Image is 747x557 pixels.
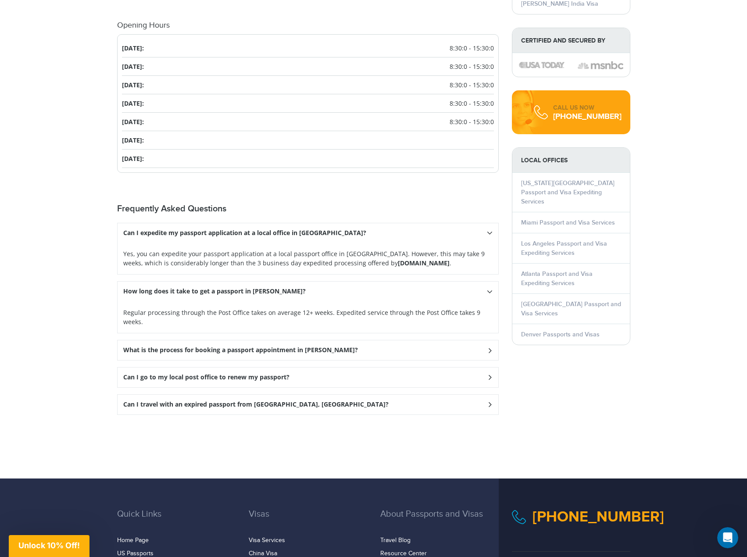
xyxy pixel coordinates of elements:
h3: Visas [249,509,367,532]
a: Home Page [117,537,149,544]
a: Resource Center [380,550,427,557]
li: [DATE]: [122,57,494,76]
strong: [DOMAIN_NAME] [398,259,450,267]
li: [DATE]: [122,150,494,168]
div: Unlock 10% Off! [9,535,89,557]
span: 8:30:0 - 15:30:0 [450,99,494,108]
h3: Can I travel with an expired passport from [GEOGRAPHIC_DATA], [GEOGRAPHIC_DATA]? [123,401,389,408]
li: [DATE]: [122,131,494,150]
h3: What is the process for booking a passport appointment in [PERSON_NAME]? [123,346,358,354]
div: [PHONE_NUMBER] [553,112,622,121]
a: Travel Blog [380,537,411,544]
img: image description [519,62,565,68]
a: Visa Services [249,537,285,544]
h4: Opening Hours [117,21,499,30]
a: China Visa [249,550,277,557]
span: 8:30:0 - 15:30:0 [450,62,494,71]
h3: About Passports and Visas [380,509,499,532]
div: CALL US NOW [553,104,622,112]
h2: Frequently Asked Questions [117,204,499,214]
span: 8:30:0 - 15:30:0 [450,43,494,53]
a: [GEOGRAPHIC_DATA] Passport and Visa Services [521,300,621,317]
a: [PHONE_NUMBER] [533,508,664,526]
a: Miami Passport and Visa Services [521,219,615,226]
p: Regular processing through the Post Office takes on average 12+ weeks. Expedited service through ... [123,308,493,326]
span: Unlock 10% Off! [18,541,80,550]
iframe: Intercom live chat [717,527,738,548]
span: 8:30:0 - 15:30:0 [450,117,494,126]
a: Los Angeles Passport and Visa Expediting Services [521,240,607,257]
a: US Passports [117,550,154,557]
li: [DATE]: [122,39,494,57]
h3: Quick Links [117,509,236,532]
p: Yes, you can expedite your passport application at a local passport office in [GEOGRAPHIC_DATA]. ... [123,249,493,268]
a: Atlanta Passport and Visa Expediting Services [521,270,593,287]
h3: How long does it take to get a passport in [PERSON_NAME]? [123,288,306,295]
a: Denver Passports and Visas [521,331,600,338]
li: [DATE]: [122,94,494,113]
span: 8:30:0 - 15:30:0 [450,80,494,89]
strong: LOCAL OFFICES [512,148,630,173]
strong: Certified and Secured by [512,28,630,53]
li: [DATE]: [122,113,494,131]
h3: Can I expedite my passport application at a local office in [GEOGRAPHIC_DATA]? [123,229,366,237]
a: [US_STATE][GEOGRAPHIC_DATA] Passport and Visa Expediting Services [521,179,615,205]
img: image description [578,60,623,71]
h3: Can I go to my local post office to renew my passport? [123,374,290,381]
li: [DATE]: [122,76,494,94]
